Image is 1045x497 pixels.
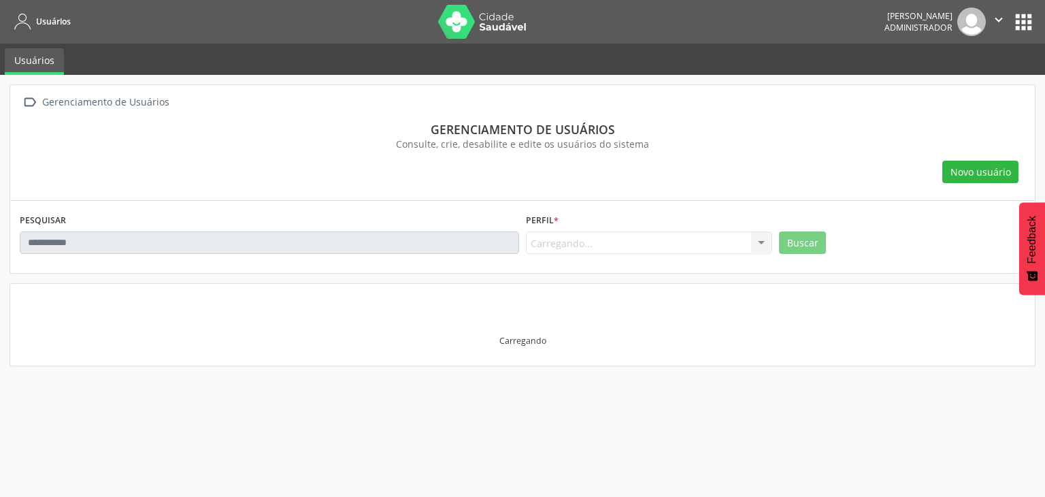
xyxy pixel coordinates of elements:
[499,335,546,347] div: Carregando
[20,93,171,112] a:  Gerenciamento de Usuários
[1012,10,1035,34] button: apps
[884,10,952,22] div: [PERSON_NAME]
[1019,202,1045,295] button: Feedback - Mostrar pesquisa
[957,7,986,36] img: img
[779,231,826,255] button: Buscar
[986,7,1012,36] button: 
[36,16,71,27] span: Usuários
[5,48,64,75] a: Usuários
[991,12,1006,27] i: 
[526,210,559,231] label: Perfil
[942,161,1018,184] button: Novo usuário
[950,165,1011,179] span: Novo usuário
[10,10,71,33] a: Usuários
[20,93,39,112] i: 
[29,137,1016,151] div: Consulte, crie, desabilite e edite os usuários do sistema
[20,210,66,231] label: PESQUISAR
[29,122,1016,137] div: Gerenciamento de usuários
[39,93,171,112] div: Gerenciamento de Usuários
[1026,216,1038,263] span: Feedback
[884,22,952,33] span: Administrador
